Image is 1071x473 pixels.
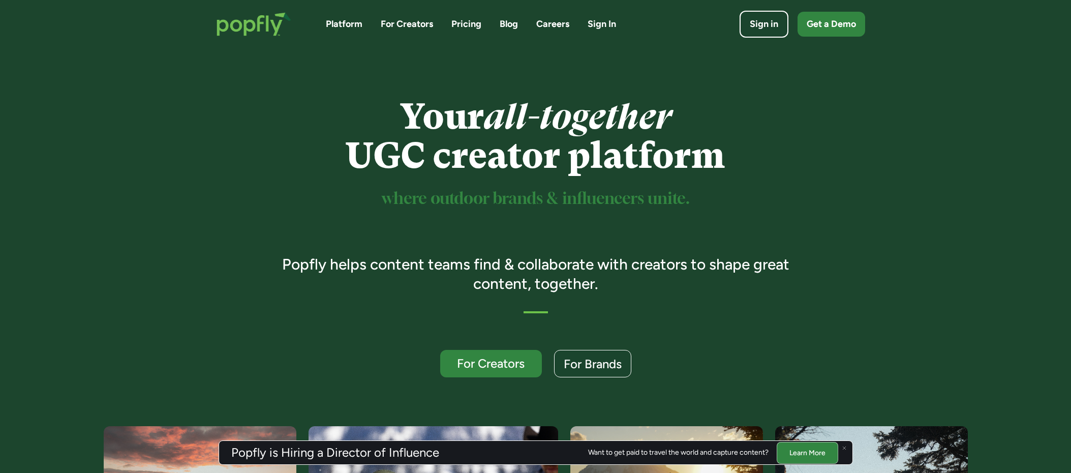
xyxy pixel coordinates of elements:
a: Careers [536,18,569,31]
em: all-together [484,96,671,137]
div: Get a Demo [807,18,856,31]
h3: Popfly helps content teams find & collaborate with creators to shape great content, together. [267,255,804,293]
h1: Your UGC creator platform [267,97,804,175]
a: For Creators [381,18,433,31]
a: Get a Demo [798,12,865,37]
a: For Creators [440,350,542,377]
h3: Popfly is Hiring a Director of Influence [231,447,439,459]
a: home [206,2,301,46]
a: Platform [326,18,362,31]
a: Sign In [588,18,616,31]
div: For Brands [564,358,622,370]
div: Sign in [750,18,778,31]
a: Pricing [451,18,481,31]
a: Sign in [740,11,788,38]
a: Blog [500,18,518,31]
a: Learn More [777,441,838,463]
a: For Brands [554,350,631,377]
sup: where outdoor brands & influencers unite. [382,191,690,207]
div: Want to get paid to travel the world and capture content? [588,449,769,457]
div: For Creators [449,357,533,370]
